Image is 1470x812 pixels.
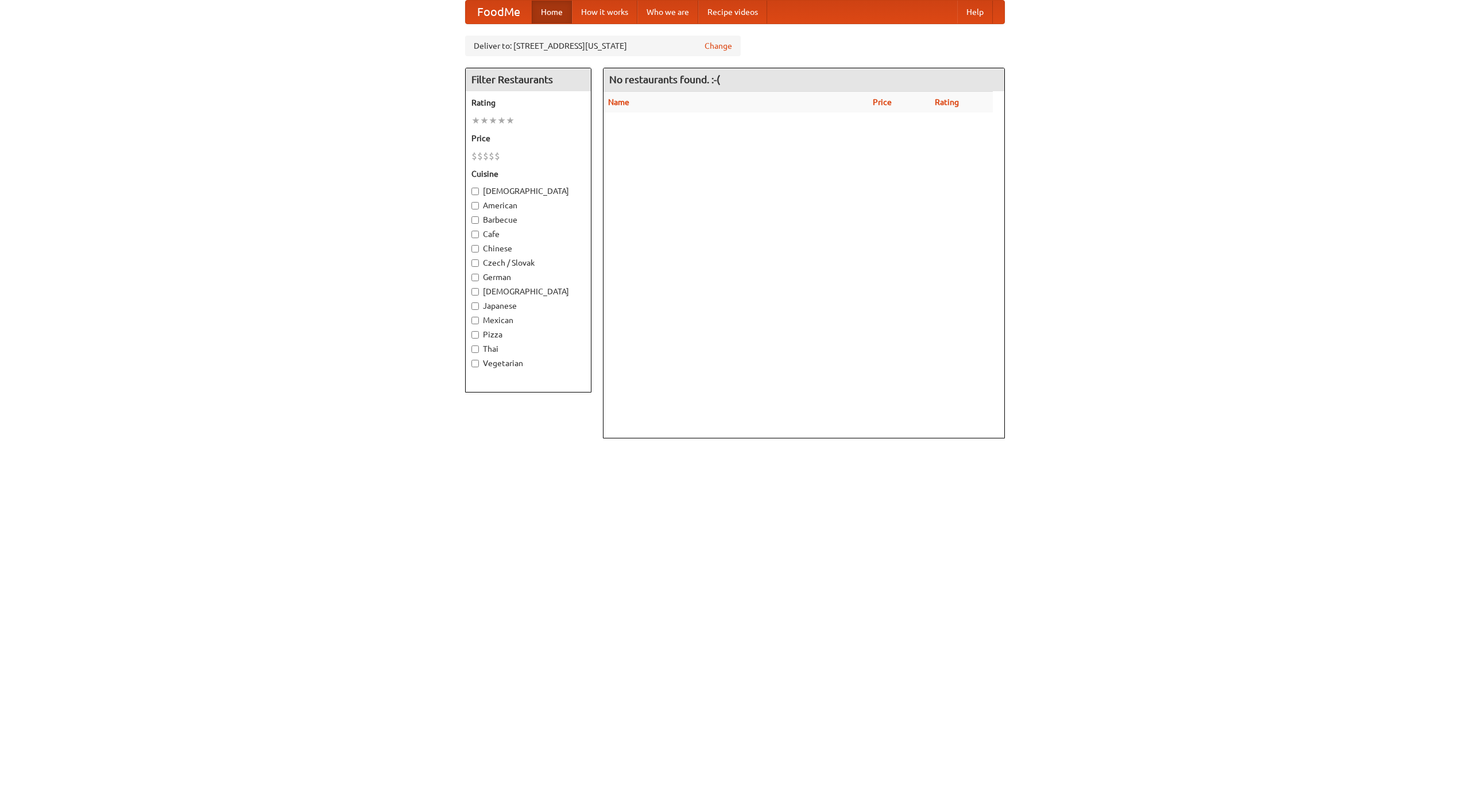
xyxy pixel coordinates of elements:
li: $ [494,150,500,162]
input: [DEMOGRAPHIC_DATA] [471,288,479,296]
h5: Price [471,133,585,144]
li: ★ [471,114,480,127]
label: Japanese [471,300,585,312]
label: Cafe [471,228,585,240]
label: Vegetarian [471,358,585,369]
a: Price [873,98,892,107]
li: $ [477,150,483,162]
input: Czech / Slovak [471,259,479,267]
div: Deliver to: [STREET_ADDRESS][US_STATE] [465,36,741,56]
li: ★ [497,114,506,127]
label: Chinese [471,243,585,254]
input: Japanese [471,302,479,310]
a: Rating [935,98,959,107]
input: German [471,274,479,281]
li: $ [471,150,477,162]
li: ★ [489,114,497,127]
a: Name [608,98,629,107]
label: Pizza [471,329,585,340]
label: [DEMOGRAPHIC_DATA] [471,286,585,297]
ng-pluralize: No restaurants found. :-( [609,74,720,85]
a: How it works [572,1,637,24]
label: German [471,271,585,283]
label: [DEMOGRAPHIC_DATA] [471,185,585,197]
input: Chinese [471,245,479,252]
li: $ [489,150,494,162]
a: Who we are [637,1,698,24]
a: FoodMe [466,1,532,24]
li: $ [483,150,489,162]
input: Pizza [471,331,479,339]
input: Vegetarian [471,360,479,367]
label: Thai [471,343,585,355]
input: Thai [471,345,479,353]
a: Recipe videos [698,1,767,24]
h4: Filter Restaurants [466,68,591,91]
input: [DEMOGRAPHIC_DATA] [471,188,479,195]
input: Barbecue [471,216,479,224]
a: Change [705,40,732,52]
label: Czech / Slovak [471,257,585,269]
label: Barbecue [471,214,585,226]
input: American [471,202,479,209]
li: ★ [506,114,514,127]
input: Mexican [471,317,479,324]
a: Help [957,1,993,24]
h5: Cuisine [471,168,585,180]
label: Mexican [471,314,585,326]
h5: Rating [471,97,585,108]
li: ★ [480,114,489,127]
a: Home [532,1,572,24]
label: American [471,200,585,211]
input: Cafe [471,231,479,238]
